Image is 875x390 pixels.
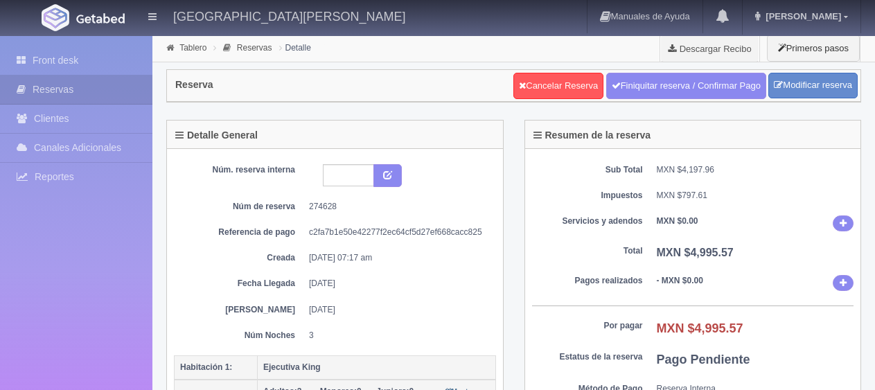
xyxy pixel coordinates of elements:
dt: Núm de reserva [184,201,295,213]
th: Ejecutiva King [258,355,496,380]
span: [PERSON_NAME] [762,11,841,21]
dt: Total [532,245,643,257]
li: Detalle [276,41,315,54]
b: Pago Pendiente [657,353,750,366]
img: Getabed [76,13,125,24]
dt: Referencia de pago [184,227,295,238]
h4: [GEOGRAPHIC_DATA][PERSON_NAME] [173,7,405,24]
dt: Impuestos [532,190,643,202]
dt: Servicios y adendos [532,215,643,227]
button: Primeros pasos [767,35,860,62]
dd: 3 [309,330,486,342]
dd: [DATE] [309,278,486,290]
b: - MXN $0.00 [657,276,703,285]
dd: MXN $797.61 [657,190,854,202]
a: Finiquitar reserva / Confirmar Pago [606,73,766,99]
dd: c2fa7b1e50e42277f2ec64cf5d27ef668cacc825 [309,227,486,238]
dt: Sub Total [532,164,643,176]
dt: [PERSON_NAME] [184,304,295,316]
a: Reservas [237,43,272,53]
dt: Núm. reserva interna [184,164,295,176]
img: Getabed [42,4,69,31]
b: MXN $0.00 [657,216,698,226]
a: Cancelar Reserva [513,73,603,99]
h4: Resumen de la reserva [533,130,651,141]
dt: Pagos realizados [532,275,643,287]
dd: 274628 [309,201,486,213]
a: Descargar Recibo [660,35,759,62]
dt: Estatus de la reserva [532,351,643,363]
a: Modificar reserva [768,73,858,98]
h4: Reserva [175,80,213,90]
dt: Núm Noches [184,330,295,342]
dt: Fecha Llegada [184,278,295,290]
dd: MXN $4,197.96 [657,164,854,176]
dt: Creada [184,252,295,264]
b: MXN $4,995.57 [657,247,734,258]
dd: [DATE] 07:17 am [309,252,486,264]
h4: Detalle General [175,130,258,141]
b: Habitación 1: [180,362,232,372]
dt: Por pagar [532,320,643,332]
a: Tablero [179,43,206,53]
dd: [DATE] [309,304,486,316]
b: MXN $4,995.57 [657,321,743,335]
